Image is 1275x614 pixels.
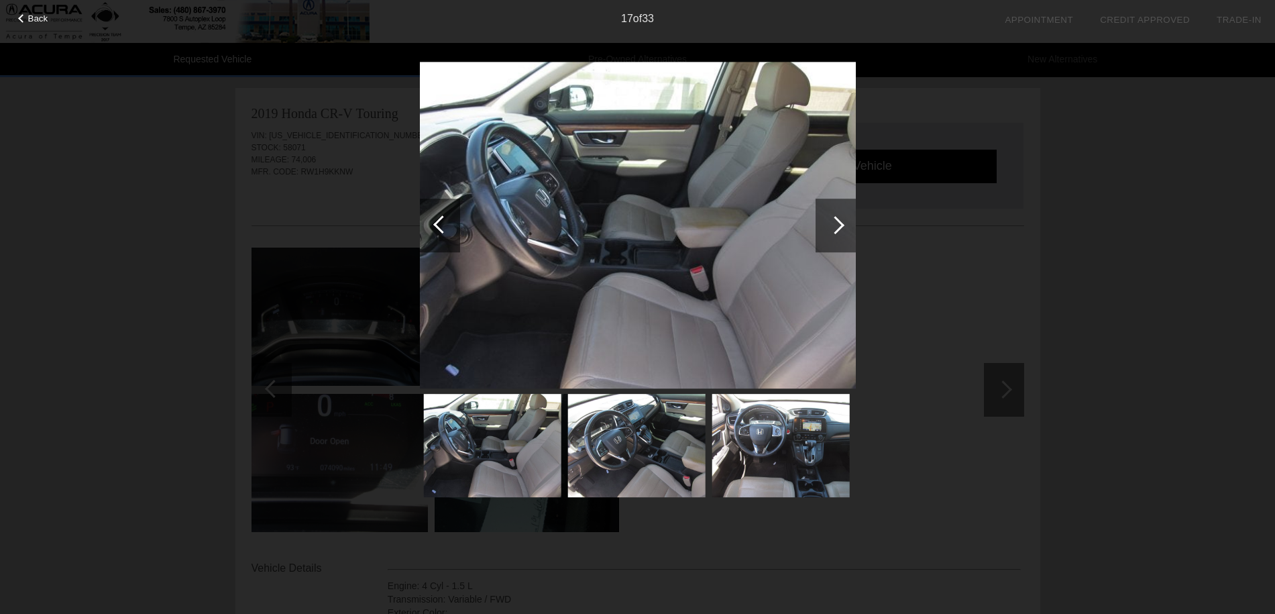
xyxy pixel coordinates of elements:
a: Appointment [1005,15,1073,25]
img: 18.jpg [567,394,705,497]
a: Credit Approved [1100,15,1190,25]
a: Trade-In [1217,15,1262,25]
img: 19.jpg [712,394,849,497]
span: Back [28,13,48,23]
span: 17 [621,13,633,24]
img: 17.jpg [423,394,561,497]
img: 17.jpg [420,62,856,389]
span: 33 [642,13,654,24]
